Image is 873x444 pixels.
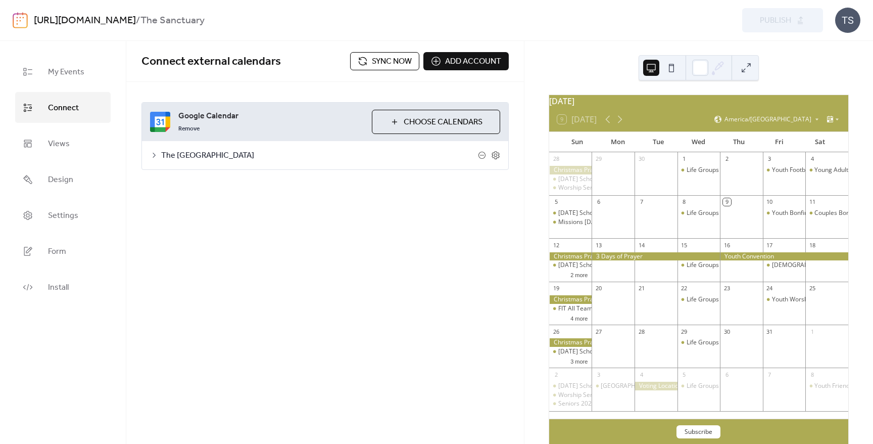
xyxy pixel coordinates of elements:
[719,132,759,152] div: Thu
[15,56,111,87] a: My Events
[558,304,617,313] div: FIT All Team Meeting
[595,241,602,249] div: 13
[423,52,509,70] button: Add account
[15,200,111,231] a: Settings
[766,371,773,378] div: 7
[763,166,806,174] div: Youth Football Game Outing
[552,371,560,378] div: 2
[835,8,860,33] div: TS
[677,338,720,347] div: Life Groups
[723,371,731,378] div: 6
[763,261,806,270] div: Ladies Fall Fest (Amber's House
[808,371,816,378] div: 8
[598,132,638,152] div: Mon
[34,11,136,30] a: [URL][DOMAIN_NAME]
[557,132,598,152] div: Sun
[681,155,688,163] div: 1
[445,56,501,68] span: Add account
[805,166,848,174] div: Young Adults Hiking
[763,295,806,304] div: Youth Worship Night
[140,11,205,30] b: The Sanctuary
[763,209,806,217] div: Youth Bonfire at Milles' Home
[566,314,592,322] button: 4 more
[558,382,803,390] div: [DATE] School + [DEMOGRAPHIC_DATA] Classes - Guest Speaker Rev. [PERSON_NAME]
[15,128,111,159] a: Views
[15,236,111,267] a: Form
[549,175,592,184] div: Sunday School + Bible Classes
[601,382,687,390] div: [GEOGRAPHIC_DATA] Meeting
[638,328,645,335] div: 28
[681,198,688,206] div: 8
[805,382,848,390] div: Youth Friendsgiving (Location: church fellowship hall)
[681,241,688,249] div: 15
[48,244,66,259] span: Form
[592,252,720,261] div: 3 Days of Prayer
[638,198,645,206] div: 7
[595,285,602,292] div: 20
[814,209,859,217] div: Couples Bonfire
[549,391,592,399] div: Worship Service - Guest Speaker Rev. Tim Greene
[558,209,695,217] div: [DATE] School + [DEMOGRAPHIC_DATA] Classes
[549,209,592,217] div: Sunday School + Bible Classes
[772,209,856,217] div: Youth Bonfire at Milles' Home
[723,198,731,206] div: 9
[808,285,816,292] div: 25
[681,285,688,292] div: 22
[549,347,592,356] div: Sunday School + Bible Classes
[558,261,695,270] div: [DATE] School + [DEMOGRAPHIC_DATA] Classes
[150,112,170,132] img: google
[759,132,800,152] div: Fri
[549,382,592,390] div: Sunday School + Bible Classes - Guest Speaker Rev. Tim Greene
[549,295,592,304] div: Christmas Practice
[681,371,688,378] div: 5
[808,155,816,163] div: 4
[372,56,412,68] span: Sync now
[558,184,604,192] div: Worship Service
[592,382,635,390] div: Cottage Grove Campus Meeting
[549,252,592,261] div: Christmas Practice
[724,116,811,122] span: America/[GEOGRAPHIC_DATA]
[678,132,719,152] div: Wed
[723,285,731,292] div: 23
[549,166,592,174] div: Christmas Practice
[350,52,419,70] button: Sync now
[161,150,478,162] span: The [GEOGRAPHIC_DATA]
[549,304,592,313] div: FIT All Team Meeting
[766,155,773,163] div: 3
[48,64,84,80] span: My Events
[687,338,719,347] div: Life Groups
[766,285,773,292] div: 24
[677,209,720,217] div: Life Groups
[687,166,719,174] div: Life Groups
[549,399,592,408] div: Seniors 2026 Planning Lunch
[141,51,281,73] span: Connect external calendars
[552,198,560,206] div: 5
[136,11,140,30] b: /
[48,136,70,152] span: Views
[15,272,111,302] a: Install
[549,218,592,227] div: Missions Sunday
[723,328,731,335] div: 30
[552,241,560,249] div: 12
[687,382,719,390] div: Life Groups
[404,116,482,128] span: Choose Calendars
[549,95,848,107] div: [DATE]
[558,347,695,356] div: [DATE] School + [DEMOGRAPHIC_DATA] Classes
[687,209,719,217] div: Life Groups
[772,295,830,304] div: Youth Worship Night
[566,357,592,365] button: 3 more
[178,125,200,133] span: Remove
[677,295,720,304] div: Life Groups
[676,425,720,438] button: Subscribe
[772,166,851,174] div: Youth Football Game Outing
[766,198,773,206] div: 10
[178,110,364,122] span: Google Calendar
[808,241,816,249] div: 18
[638,155,645,163] div: 30
[681,328,688,335] div: 29
[638,241,645,249] div: 14
[549,338,592,347] div: Christmas Practice
[677,382,720,390] div: Life Groups
[805,209,848,217] div: Couples Bonfire
[558,391,712,399] div: Worship Service - Guest Speaker Rev. [PERSON_NAME]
